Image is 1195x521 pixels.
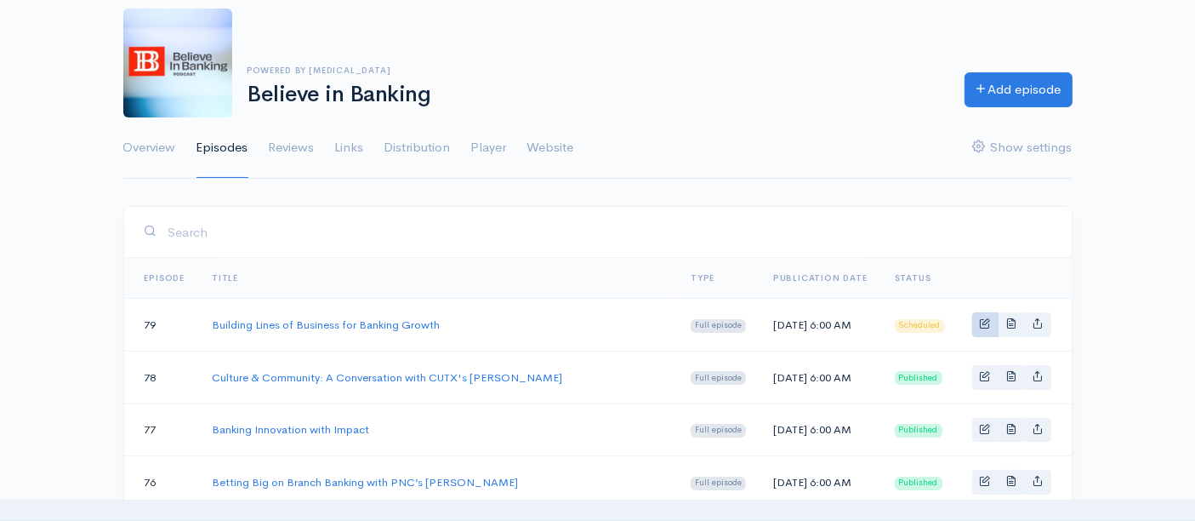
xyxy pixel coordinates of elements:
[972,312,1051,337] div: Basic example
[124,351,199,404] td: 78
[212,318,440,332] a: Building Lines of Business for Banking Growth
[895,272,931,283] span: Status
[471,117,507,179] a: Player
[124,299,199,352] td: 79
[527,117,574,179] a: Website
[212,422,369,437] a: Banking Innovation with Impact
[972,470,1051,495] div: Basic example
[691,371,746,385] span: Full episode
[773,272,868,283] a: Publication date
[212,370,562,385] a: Culture & Community: A Conversation with CUTX's [PERSON_NAME]
[691,424,746,438] span: Full episode
[895,424,942,438] span: Published
[384,117,451,179] a: Distribution
[895,319,945,333] span: Scheduled
[760,299,881,352] td: [DATE] 6:00 AM
[269,117,315,179] a: Reviews
[145,272,185,283] a: Episode
[124,404,199,456] td: 77
[895,477,942,490] span: Published
[973,117,1073,179] a: Show settings
[248,83,944,107] h1: Believe in Banking
[691,477,746,490] span: Full episode
[335,117,364,179] a: Links
[760,404,881,456] td: [DATE] 6:00 AM
[196,117,248,179] a: Episodes
[972,365,1051,390] div: Basic example
[895,371,942,385] span: Published
[760,351,881,404] td: [DATE] 6:00 AM
[691,319,746,333] span: Full episode
[691,272,714,283] a: Type
[168,215,1051,249] input: Search
[248,66,944,75] h6: Powered by [MEDICAL_DATA]
[972,418,1051,443] div: Basic example
[760,456,881,509] td: [DATE] 6:00 AM
[123,117,176,179] a: Overview
[212,272,238,283] a: Title
[965,72,1073,107] a: Add episode
[124,456,199,509] td: 76
[212,475,518,490] a: Betting Big on Branch Banking with PNC’s [PERSON_NAME]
